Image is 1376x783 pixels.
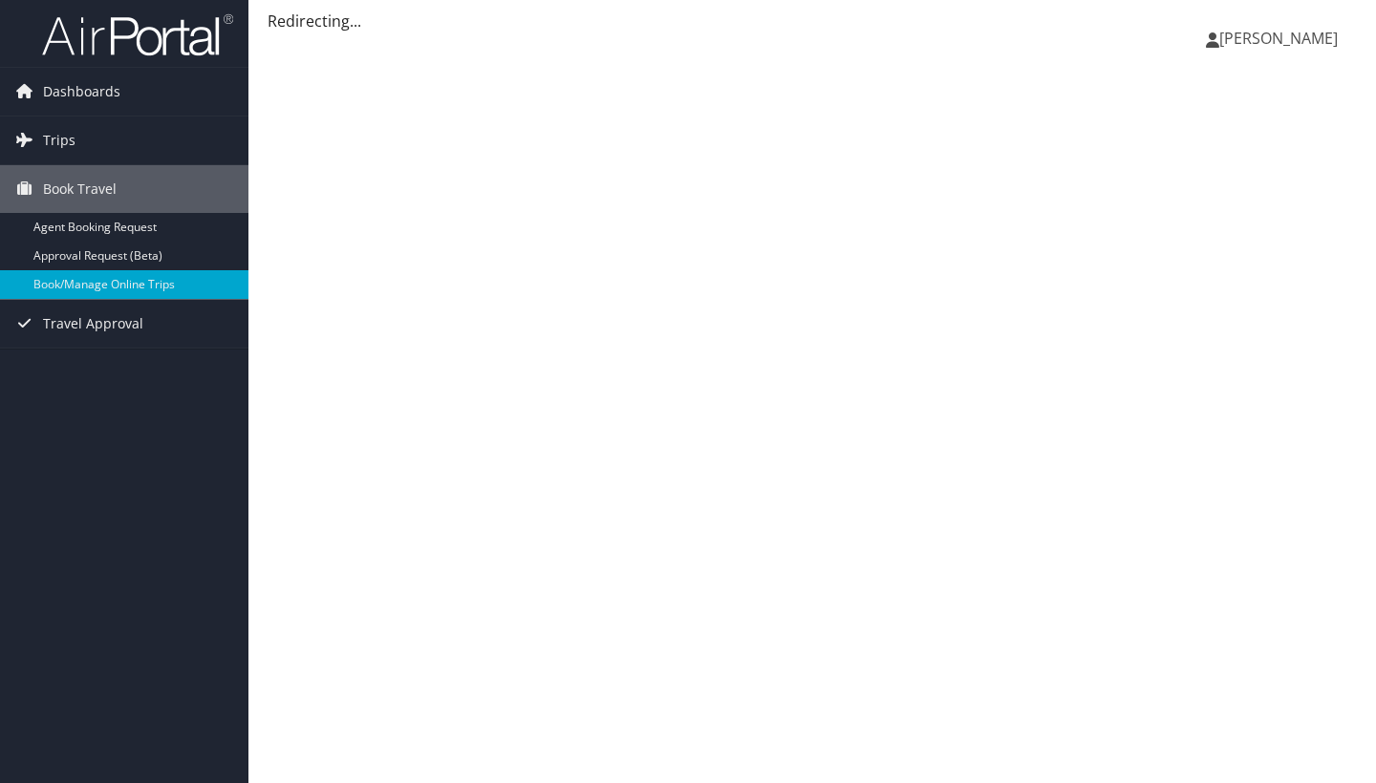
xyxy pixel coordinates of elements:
span: [PERSON_NAME] [1219,28,1338,49]
span: Travel Approval [43,300,143,348]
span: Dashboards [43,68,120,116]
span: Book Travel [43,165,117,213]
a: [PERSON_NAME] [1206,10,1357,67]
span: Trips [43,116,75,164]
div: Redirecting... [268,10,1357,32]
img: airportal-logo.png [42,12,233,57]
